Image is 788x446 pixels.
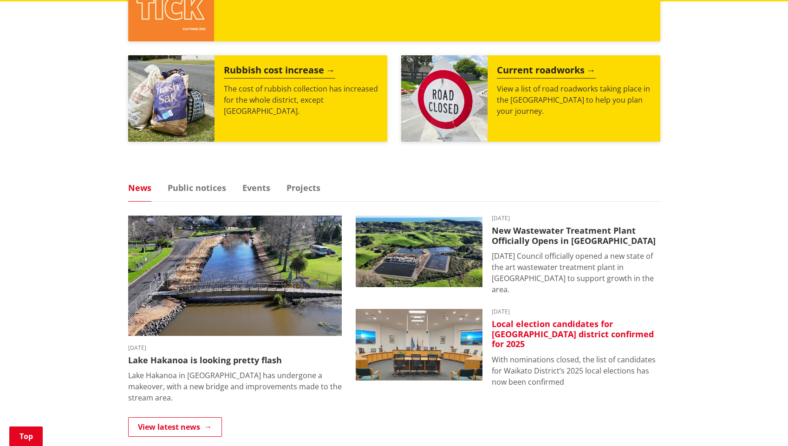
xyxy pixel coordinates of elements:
[492,250,660,295] p: [DATE] Council officially opened a new state of the art wastewater treatment plant in [GEOGRAPHIC...
[287,184,320,192] a: Projects
[128,417,222,437] a: View latest news
[492,354,660,387] p: With nominations closed, the list of candidates for Waikato District’s 2025 local elections has n...
[401,55,488,142] img: Road closed sign
[401,55,660,142] a: Current roadworks View a list of road roadworks taking place in the [GEOGRAPHIC_DATA] to help you...
[128,55,215,142] img: Rubbish bags with sticker
[497,65,596,79] h2: Current roadworks
[356,216,660,295] a: [DATE] New Wastewater Treatment Plant Officially Opens in [GEOGRAPHIC_DATA] [DATE] Council offici...
[128,345,342,351] time: [DATE]
[224,65,335,79] h2: Rubbish cost increase
[128,55,387,142] a: Rubbish bags with sticker Rubbish cost increase The cost of rubbish collection has increased for ...
[128,355,342,366] h3: Lake Hakanoa is looking pretty flash
[492,216,660,221] time: [DATE]
[9,426,43,446] a: Top
[492,319,660,349] h3: Local election candidates for [GEOGRAPHIC_DATA] district confirmed for 2025
[356,216,482,287] img: Raglan WWTP facility
[745,407,779,440] iframe: Messenger Launcher
[492,309,660,315] time: [DATE]
[492,226,660,246] h3: New Wastewater Treatment Plant Officially Opens in [GEOGRAPHIC_DATA]
[128,184,151,192] a: News
[128,370,342,403] p: Lake Hakanoa in [GEOGRAPHIC_DATA] has undergone a makeover, with a new bridge and improvements ma...
[497,83,651,117] p: View a list of road roadworks taking place in the [GEOGRAPHIC_DATA] to help you plan your journey.
[242,184,270,192] a: Events
[128,216,342,336] img: Lake Hakanoa footbridge
[356,309,482,380] img: Chambers
[224,83,378,117] p: The cost of rubbish collection has increased for the whole district, except [GEOGRAPHIC_DATA].
[168,184,226,192] a: Public notices
[356,309,660,387] a: [DATE] Local election candidates for [GEOGRAPHIC_DATA] district confirmed for 2025 With nominatio...
[128,216,342,403] a: A serene riverside scene with a clear blue sky, featuring a small bridge over a reflective river,...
